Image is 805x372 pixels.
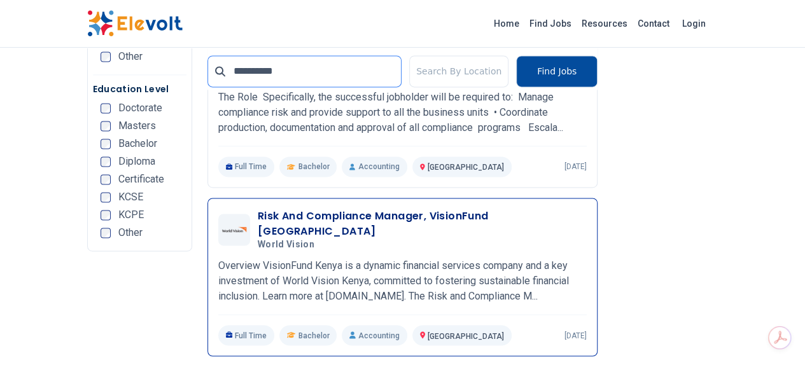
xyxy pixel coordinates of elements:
input: Certificate [101,174,111,184]
a: Co-operative Bank of Kenya LimitedAudit & Compliance OfficerCo-operative Bank of Kenya LimitedThe... [218,50,587,177]
span: Other [118,52,143,62]
span: Bachelor [298,330,329,340]
input: KCSE [101,192,111,202]
p: Accounting [342,325,407,345]
span: KCPE [118,210,144,220]
span: Bachelor [298,162,329,172]
a: Resources [577,13,633,34]
p: Accounting [342,156,407,177]
input: Doctorate [101,103,111,113]
p: Full Time [218,156,275,177]
span: Doctorate [118,103,162,113]
input: KCPE [101,210,111,220]
span: World Vision [258,239,314,251]
span: Diploma [118,156,155,167]
input: Diploma [101,156,111,167]
span: [GEOGRAPHIC_DATA] [428,163,504,172]
span: Bachelor [118,139,157,149]
a: Find Jobs [524,13,577,34]
input: Other [101,228,111,238]
a: Contact [633,13,675,34]
img: Elevolt [87,10,183,37]
span: Certificate [118,174,164,184]
a: Home [489,13,524,34]
p: Full Time [218,325,275,345]
button: Find Jobs [516,55,598,87]
h5: Education Level [93,83,186,95]
span: Other [118,228,143,238]
span: KCSE [118,192,143,202]
a: World VisionRisk And Compliance Manager, VisionFund [GEOGRAPHIC_DATA]World VisionOverview VisionF... [218,209,587,345]
a: Login [675,11,713,36]
p: Overview VisionFund Kenya is a dynamic financial services company and a key investment of World V... [218,258,587,304]
input: Masters [101,121,111,131]
input: Other [101,52,111,62]
span: Masters [118,121,156,131]
h3: Risk And Compliance Manager, VisionFund [GEOGRAPHIC_DATA] [258,209,587,239]
img: World Vision [221,226,247,233]
p: [DATE] [564,162,587,172]
input: Bachelor [101,139,111,149]
iframe: Chat Widget [741,311,805,372]
p: The Role Specifically, the successful jobholder will be required to: Manage compliance risk and p... [218,90,587,135]
span: [GEOGRAPHIC_DATA] [428,331,504,340]
p: [DATE] [564,330,587,340]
